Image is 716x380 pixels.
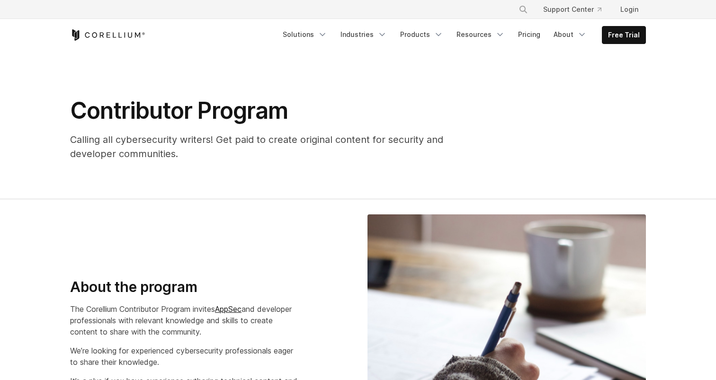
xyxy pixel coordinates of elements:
[70,303,302,337] p: The Corellium Contributor Program invites and developer professionals with relevant knowledge and...
[277,26,646,44] div: Navigation Menu
[602,27,645,44] a: Free Trial
[70,133,470,161] p: Calling all cybersecurity writers! Get paid to create original content for security and developer...
[394,26,449,43] a: Products
[277,26,333,43] a: Solutions
[536,1,609,18] a: Support Center
[70,345,302,368] p: We’re looking for experienced cybersecurity professionals eager to share their knowledge.
[70,97,470,125] h1: Contributor Program
[507,1,646,18] div: Navigation Menu
[215,304,242,314] a: AppSec
[548,26,592,43] a: About
[70,29,145,41] a: Corellium Home
[515,1,532,18] button: Search
[70,278,302,296] h3: About the program
[451,26,510,43] a: Resources
[512,26,546,43] a: Pricing
[613,1,646,18] a: Login
[335,26,393,43] a: Industries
